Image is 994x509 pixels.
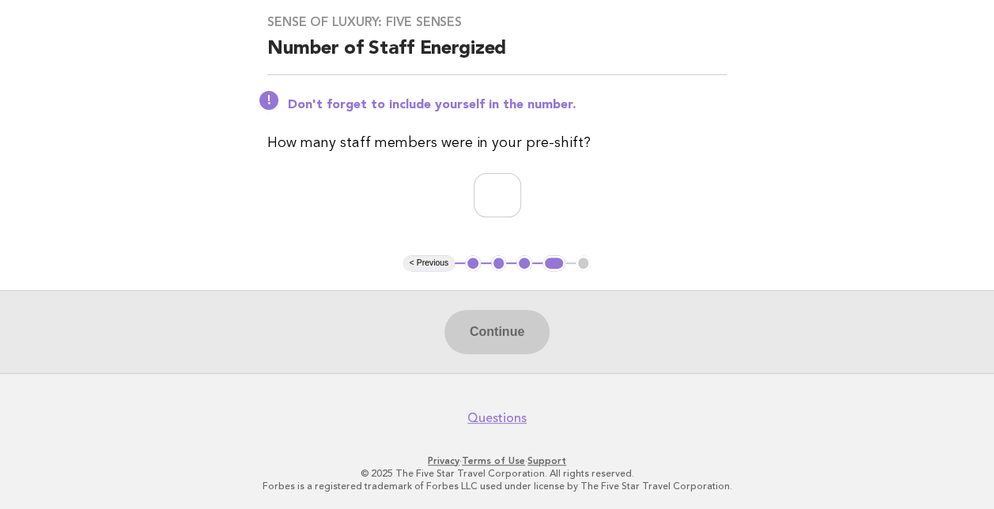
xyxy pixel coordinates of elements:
[465,255,481,271] button: 1
[403,255,455,271] button: < Previous
[467,410,527,426] a: Questions
[22,454,972,467] p: · ·
[491,255,507,271] button: 2
[516,255,532,271] button: 3
[462,455,525,466] a: Terms of Use
[542,255,565,271] button: 4
[267,36,727,75] h2: Number of Staff Energized
[22,480,972,492] p: Forbes is a registered trademark of Forbes LLC used under license by The Five Star Travel Corpora...
[428,455,459,466] a: Privacy
[288,97,727,113] p: Don't forget to include yourself in the number.
[22,467,972,480] p: © 2025 The Five Star Travel Corporation. All rights reserved.
[267,14,727,30] h3: Sense of luxury: Five senses
[267,132,727,154] p: How many staff members were in your pre-shift?
[527,455,566,466] a: Support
